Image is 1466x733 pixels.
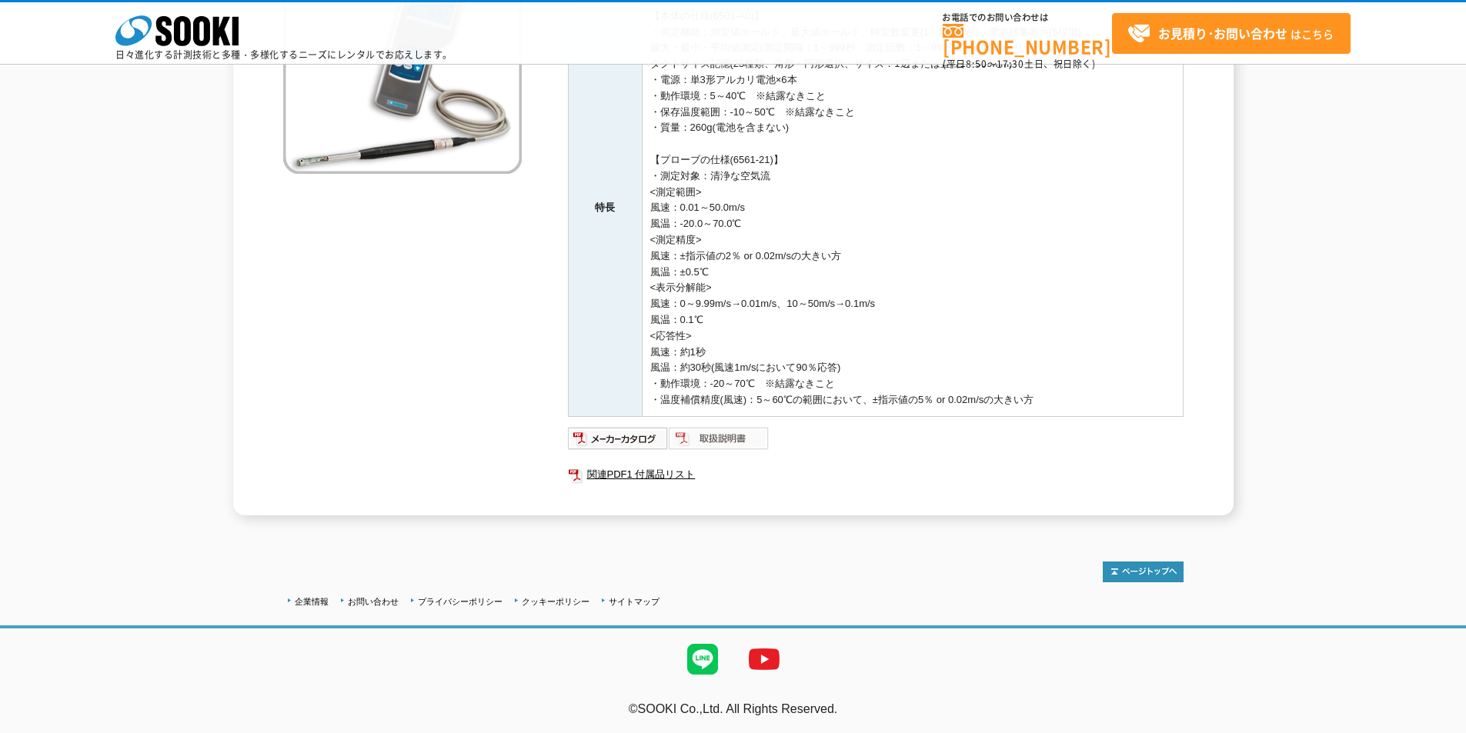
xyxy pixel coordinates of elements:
a: 企業情報 [295,597,329,606]
span: はこちら [1127,22,1334,45]
span: (平日 ～ 土日、祝日除く) [943,57,1095,71]
img: LINE [672,628,733,690]
a: 関連PDF1 付属品リスト [568,465,1184,485]
a: テストMail [1407,718,1466,731]
a: クッキーポリシー [522,597,589,606]
img: トップページへ [1103,561,1184,582]
a: [PHONE_NUMBER] [943,24,1112,55]
a: メーカーカタログ [568,436,669,448]
a: 取扱説明書 [669,436,770,448]
img: 取扱説明書 [669,426,770,451]
span: お電話でのお問い合わせは [943,13,1112,22]
img: YouTube [733,628,795,690]
a: お見積り･お問い合わせはこちら [1112,13,1351,54]
span: 17:30 [997,57,1024,71]
a: お問い合わせ [348,597,399,606]
span: 8:50 [966,57,987,71]
img: メーカーカタログ [568,426,669,451]
p: 日々進化する計測技術と多種・多様化するニーズにレンタルでお応えします。 [115,50,452,59]
a: サイトマップ [609,597,660,606]
a: プライバシーポリシー [418,597,503,606]
strong: お見積り･お問い合わせ [1158,24,1287,42]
